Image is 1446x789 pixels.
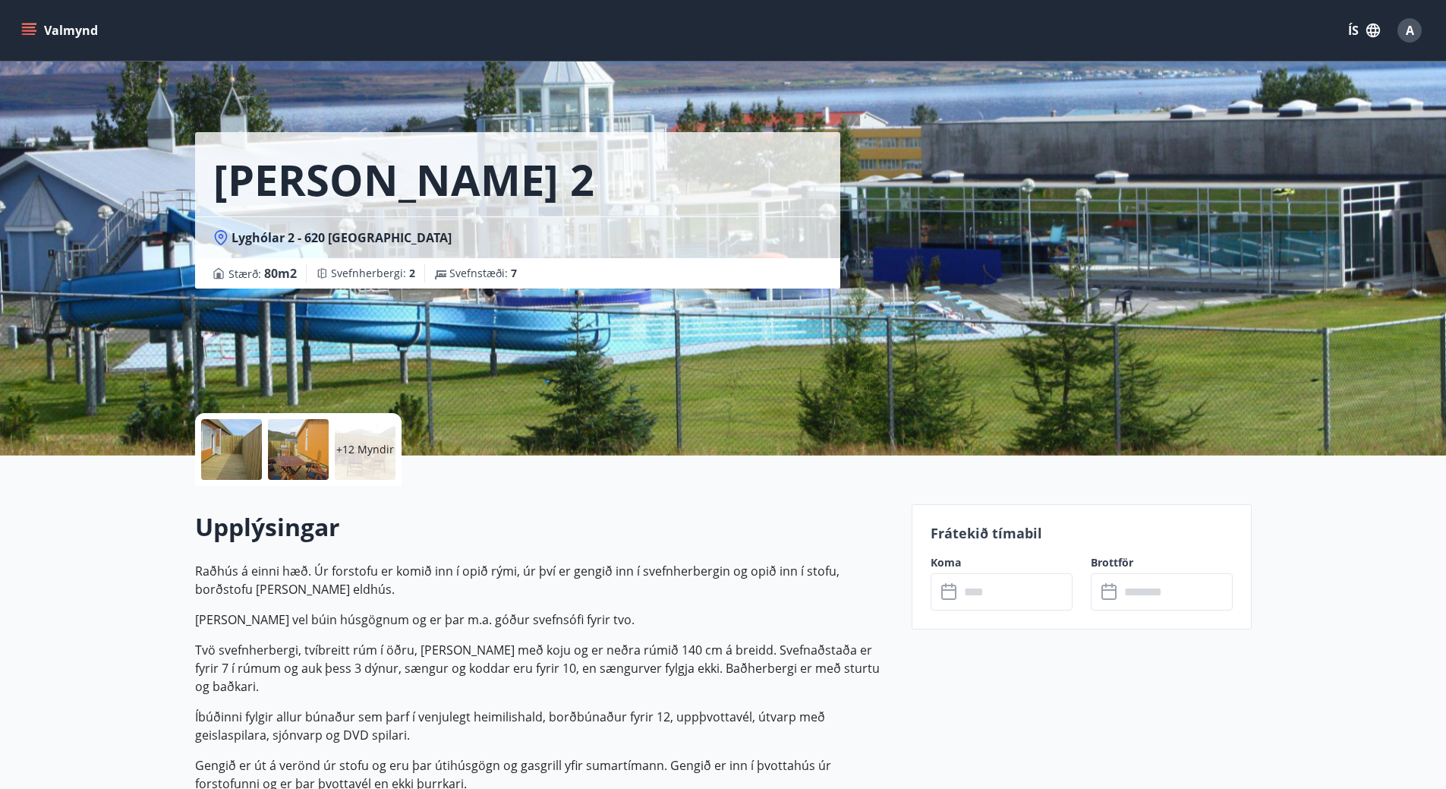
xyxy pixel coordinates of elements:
button: menu [18,17,104,44]
span: 2 [409,266,415,280]
span: Lyghólar 2 - 620 [GEOGRAPHIC_DATA] [232,229,452,246]
label: Koma [931,555,1073,570]
p: Íbúðinni fylgir allur búnaður sem þarf í venjulegt heimilishald, borðbúnaður fyrir 12, uppþvottav... [195,708,893,744]
span: Svefnstæði : [449,266,517,281]
button: A [1391,12,1428,49]
button: ÍS [1340,17,1388,44]
p: Raðhús á einni hæð. Úr forstofu er komið inn í opið rými, úr því er gengið inn í svefnherbergin o... [195,562,893,598]
span: 7 [511,266,517,280]
p: [PERSON_NAME] vel búin húsgögnum og er þar m.a. góður svefnsófi fyrir tvo. [195,611,893,629]
h1: [PERSON_NAME] 2 [213,150,594,208]
span: A [1406,22,1414,39]
p: +12 Myndir [336,442,394,457]
p: Frátekið tímabil [931,523,1233,543]
span: 80 m2 [264,265,297,282]
label: Brottför [1091,555,1233,570]
span: Svefnherbergi : [331,266,415,281]
span: Stærð : [228,264,297,282]
h2: Upplýsingar [195,510,893,544]
p: Tvö svefnherbergi, tvíbreitt rúm í öðru, [PERSON_NAME] með koju og er neðra rúmið 140 cm á breidd... [195,641,893,696]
